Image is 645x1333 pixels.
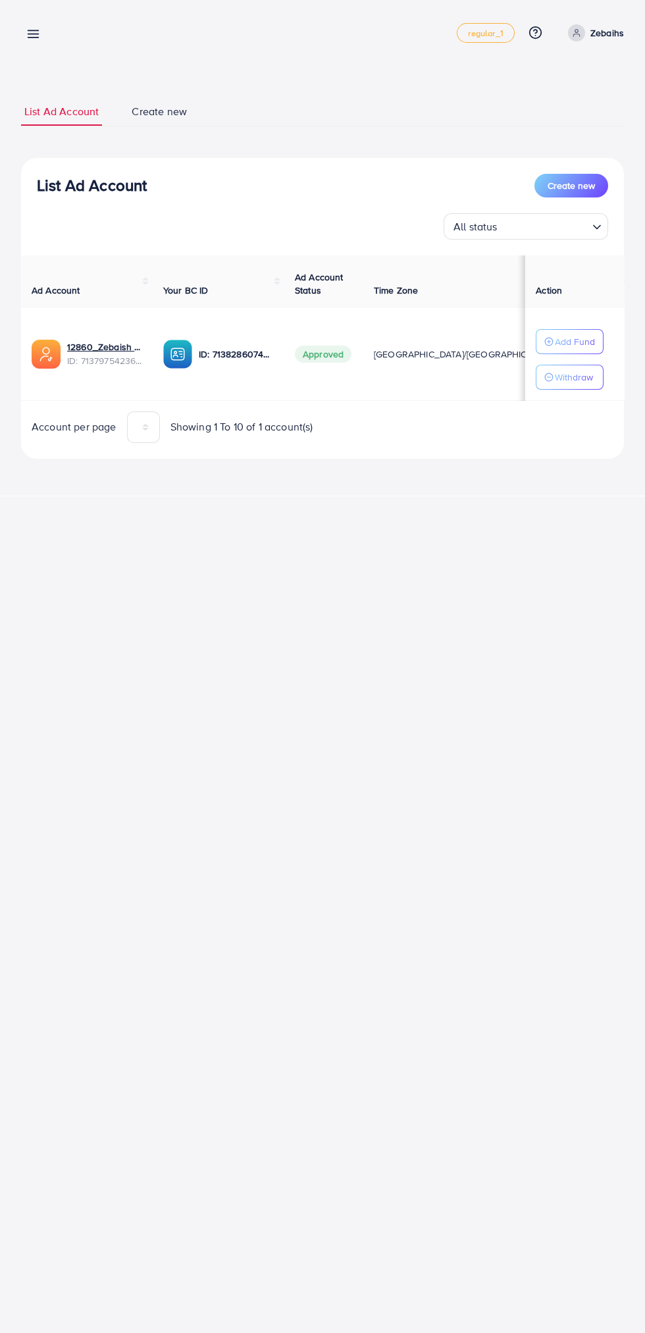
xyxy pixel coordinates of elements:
[563,24,624,41] a: Zebaihs
[67,340,142,353] a: 12860_Zebaish official_1662011785424
[536,284,562,297] span: Action
[502,215,587,236] input: Search for option
[589,1274,635,1323] iframe: Chat
[548,179,595,192] span: Create new
[163,284,209,297] span: Your BC ID
[199,346,274,362] p: ID: 7138286074282901505
[67,340,142,367] div: <span class='underline'>12860_Zebaish official_1662011785424</span></br>7137975423647891457
[444,213,608,240] div: Search for option
[451,217,500,236] span: All status
[536,365,604,390] button: Withdraw
[374,284,418,297] span: Time Zone
[37,176,147,195] h3: List Ad Account
[163,340,192,369] img: ic-ba-acc.ded83a64.svg
[132,104,187,119] span: Create new
[24,104,99,119] span: List Ad Account
[67,354,142,367] span: ID: 7137975423647891457
[457,23,514,43] a: regular_1
[295,271,344,297] span: Ad Account Status
[590,25,624,41] p: Zebaihs
[555,369,593,385] p: Withdraw
[32,419,116,434] span: Account per page
[534,174,608,197] button: Create new
[32,284,80,297] span: Ad Account
[170,419,313,434] span: Showing 1 To 10 of 1 account(s)
[374,348,557,361] span: [GEOGRAPHIC_DATA]/[GEOGRAPHIC_DATA]
[468,29,503,38] span: regular_1
[295,346,351,363] span: Approved
[32,340,61,369] img: ic-ads-acc.e4c84228.svg
[555,334,595,350] p: Add Fund
[536,329,604,354] button: Add Fund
